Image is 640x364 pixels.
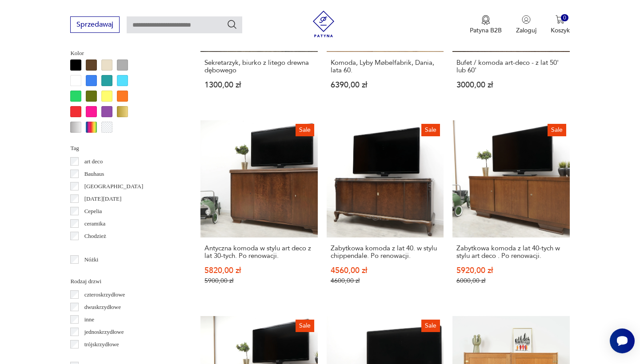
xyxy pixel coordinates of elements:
p: Patyna B2B [470,26,502,35]
p: Rodzaj drzwi [70,277,179,286]
h3: Antyczna komoda w stylu art deco z lat 30-tych. Po renowacji. [204,245,313,260]
h3: Sekretarzyk, biurko z litego drewna dębowego [204,59,313,74]
p: dwuskrzydłowe [84,302,121,312]
iframe: Smartsupp widget button [610,328,635,353]
p: Kolor [70,48,179,58]
p: 4560,00 zł [331,267,440,274]
a: Sprzedawaj [70,22,120,28]
button: Sprzedawaj [70,16,120,33]
p: Bauhaus [84,169,104,179]
p: 4600,00 zł [331,277,440,285]
button: Patyna B2B [470,15,502,35]
img: Ikona medalu [481,15,490,25]
p: 5920,00 zł [456,267,565,274]
p: 5900,00 zł [204,277,313,285]
p: ceramika [84,219,106,229]
p: Ćmielów [84,244,106,253]
button: Zaloguj [516,15,536,35]
p: Koszyk [551,26,570,35]
p: czteroskrzydłowe [84,290,125,300]
p: inne [84,315,94,324]
h3: Komoda, Lyby Møbelfabrik, Dania, lata 60. [331,59,440,74]
p: Chodzież [84,231,106,241]
p: 5820,00 zł [204,267,313,274]
p: jednoskrzydłowe [84,327,124,337]
p: 6390,00 zł [331,81,440,89]
p: Nóżki [84,255,99,265]
img: Ikonka użytkownika [522,15,531,24]
a: SaleZabytkowa komoda z lat 40. w stylu chippendale. Po renowacji.Zabytkowa komoda z lat 40. w sty... [327,120,444,301]
p: 6000,00 zł [456,277,565,285]
button: 0Koszyk [551,15,570,35]
img: Ikona koszyka [556,15,564,24]
p: [DATE][DATE] [84,194,122,204]
button: Szukaj [227,19,237,30]
p: Cepelia [84,206,102,216]
h3: Zabytkowa komoda z lat 40. w stylu chippendale. Po renowacji. [331,245,440,260]
a: SaleZabytkowa komoda z lat 40-tych w stylu art deco . Po renowacji.Zabytkowa komoda z lat 40-tych... [452,120,569,301]
p: 3000,00 zł [456,81,565,89]
p: Zaloguj [516,26,536,35]
a: SaleAntyczna komoda w stylu art deco z lat 30-tych. Po renowacji.Antyczna komoda w stylu art deco... [200,120,317,301]
p: trójskrzydłowe [84,340,119,349]
div: 0 [561,14,568,22]
p: 1300,00 zł [204,81,313,89]
h3: Bufet / komoda art-deco - z lat 50' lub 60' [456,59,565,74]
a: Ikona medaluPatyna B2B [470,15,502,35]
p: art deco [84,157,103,166]
p: [GEOGRAPHIC_DATA] [84,182,144,191]
h3: Zabytkowa komoda z lat 40-tych w stylu art deco . Po renowacji. [456,245,565,260]
p: Tag [70,143,179,153]
img: Patyna - sklep z meblami i dekoracjami vintage [310,11,337,37]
